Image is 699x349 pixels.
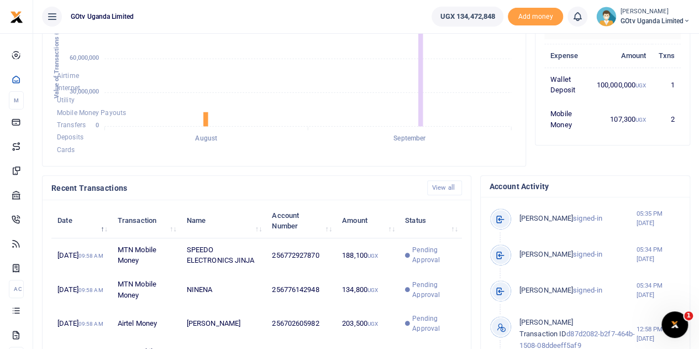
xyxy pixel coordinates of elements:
span: Transaction ID [519,330,566,338]
small: 09:58 AM [78,253,103,259]
span: [PERSON_NAME] [519,318,573,326]
th: Status: activate to sort column ascending [399,204,462,238]
span: Pending Approval [412,245,455,265]
td: MTN Mobile Money [112,273,181,307]
span: UGX 134,472,848 [440,11,495,22]
span: Add money [508,8,563,26]
span: Mobile Money Payouts [57,109,126,117]
th: Transaction: activate to sort column ascending [112,204,181,238]
span: Utility [57,97,75,105]
li: M [9,91,24,110]
img: profile-user [596,7,616,27]
h4: Recent Transactions [51,182,418,194]
td: 107,300 [590,102,652,137]
th: Date: activate to sort column descending [51,204,112,238]
h4: Account Activity [490,180,681,192]
img: logo-small [10,11,23,24]
small: 05:34 PM [DATE] [636,245,681,264]
li: Toup your wallet [508,8,563,26]
th: Amount [590,44,652,67]
td: [DATE] [51,273,112,307]
small: 05:34 PM [DATE] [636,281,681,300]
td: 256702605982 [266,307,336,340]
small: UGX [367,287,378,293]
td: NINENA [181,273,266,307]
td: MTN Mobile Money [112,238,181,273]
span: Deposits [57,134,83,142]
tspan: August [195,134,217,142]
a: logo-small logo-large logo-large [10,12,23,20]
tspan: 30,000,000 [70,88,99,95]
td: 203,500 [336,307,399,340]
small: [PERSON_NAME] [621,7,690,17]
tspan: 0 [96,122,99,129]
span: [PERSON_NAME] [519,214,573,222]
td: Mobile Money [544,102,591,137]
td: 2 [652,102,681,137]
td: 256772927870 [266,238,336,273]
span: Internet [57,84,80,92]
td: 1 [652,67,681,102]
small: UGX [635,117,646,123]
span: Pending Approval [412,314,455,334]
a: profile-user [PERSON_NAME] GOtv Uganda Limited [596,7,690,27]
th: Name: activate to sort column ascending [181,204,266,238]
a: Add money [508,12,563,20]
li: Ac [9,280,24,298]
td: [DATE] [51,238,112,273]
tspan: September [393,134,426,142]
a: UGX 134,472,848 [432,7,503,27]
td: Airtel Money [112,307,181,340]
th: Expense [544,44,591,67]
th: Account Number: activate to sort column ascending [266,204,336,238]
span: GOtv Uganda Limited [621,16,690,26]
td: SPEEDO ELECTRONICS JINJA [181,238,266,273]
small: UGX [367,321,378,327]
td: [PERSON_NAME] [181,307,266,340]
tspan: 60,000,000 [70,54,99,61]
small: 05:35 PM [DATE] [636,209,681,228]
text: Value of Transactions (UGX ) [53,17,60,99]
span: Airtime [57,72,79,80]
span: GOtv Uganda Limited [66,12,138,22]
td: 100,000,000 [590,67,652,102]
small: 12:58 PM [DATE] [636,325,681,343]
td: 134,800 [336,273,399,307]
td: [DATE] [51,307,112,340]
li: Wallet ballance [427,7,508,27]
p: signed-in [519,249,637,261]
p: signed-in [519,285,637,296]
th: Amount: activate to sort column ascending [336,204,399,238]
a: View all [427,180,462,195]
small: 09:58 AM [78,287,103,293]
small: UGX [367,253,378,259]
span: Pending Approval [412,280,455,300]
p: signed-in [519,213,637,225]
small: UGX [635,82,646,88]
span: [PERSON_NAME] [519,286,573,294]
iframe: Intercom live chat [661,311,688,338]
td: 256776142948 [266,273,336,307]
span: Transfers [57,121,86,129]
small: 09:58 AM [78,321,103,327]
th: Txns [652,44,681,67]
span: Cards [57,146,75,154]
td: Wallet Deposit [544,67,591,102]
td: 188,100 [336,238,399,273]
span: [PERSON_NAME] [519,250,573,258]
span: 1 [684,311,693,320]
